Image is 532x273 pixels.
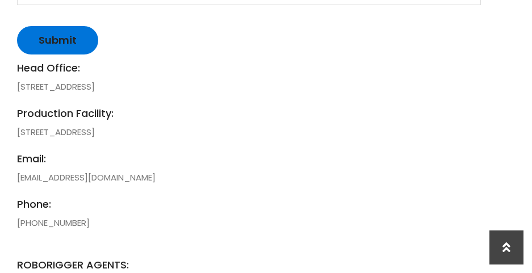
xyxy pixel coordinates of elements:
li: [PHONE_NUMBER] [17,196,481,230]
input: Submit [17,26,98,54]
li: [STREET_ADDRESS] [17,106,481,140]
span: phone: [17,196,481,212]
span: Head Office: [17,60,481,75]
span: ROBORIGGER AGENTS: [17,242,481,272]
li: [STREET_ADDRESS] [17,60,481,94]
span: Production Facility: [17,106,481,121]
span: email: [17,151,481,166]
li: [EMAIL_ADDRESS][DOMAIN_NAME] [17,151,481,185]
